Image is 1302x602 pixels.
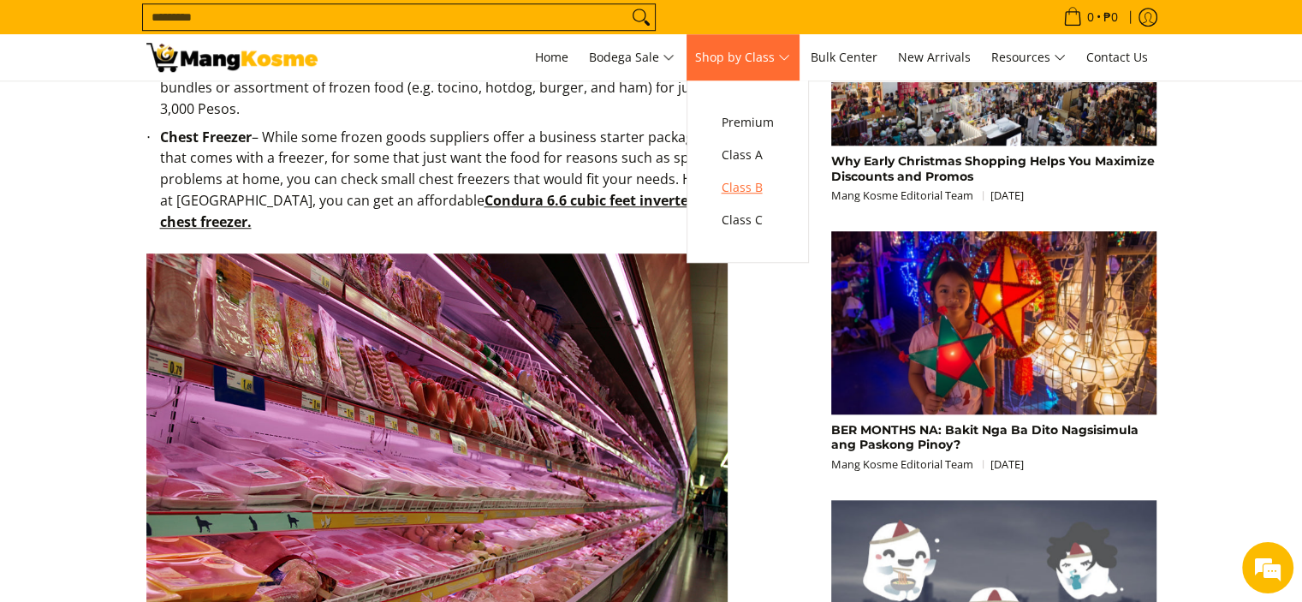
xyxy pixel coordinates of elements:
[898,49,971,65] span: New Arrivals
[160,191,694,231] a: Condura 6.6 cubic feet inverter chest freezer.
[627,4,655,30] button: Search
[831,231,1156,414] img: a-child-holding-a-parol-mang-kosme-blog
[722,177,774,199] span: Class B
[1078,34,1156,80] a: Contact Us
[713,171,782,204] a: Class B
[831,153,1155,184] a: Why Early Christmas Shopping Helps You Maximize Discounts and Promos
[889,34,979,80] a: New Arrivals
[831,188,1024,203] small: Mang Kosme Editorial Team
[990,188,1024,203] time: [DATE]
[9,412,326,472] textarea: Type your message and hit 'Enter'
[687,34,799,80] a: Shop by Class
[722,210,774,231] span: Class C
[722,145,774,166] span: Class A
[281,9,322,50] div: Minimize live chat window
[335,34,1156,80] nav: Main Menu
[991,47,1066,69] span: Resources
[990,456,1024,472] time: [DATE]
[526,34,577,80] a: Home
[983,34,1074,80] a: Resources
[160,128,252,146] strong: Chest Freezer
[802,34,886,80] a: Bulk Center
[580,34,683,80] a: Bodega Sale
[535,49,568,65] span: Home
[99,188,236,361] span: We're online!
[1085,11,1097,23] span: 0
[831,422,1139,453] a: BER MONTHS NA: Bakit Nga Ba Dito Nagsisimula ang Paskong Pinoy?
[713,139,782,171] a: Class A
[1101,11,1121,23] span: ₱0
[713,204,782,236] a: Class C
[695,47,790,69] span: Shop by Class
[722,112,774,134] span: Premium
[89,96,288,118] div: Chat with us now
[1058,8,1123,27] span: •
[589,47,675,69] span: Bodega Sale
[831,456,1024,472] small: Mang Kosme Editorial Team
[1086,49,1148,65] span: Contact Us
[146,43,318,72] img: Small Business You Can Start at Home: Frozen Goods l Mang Kosme
[811,49,877,65] span: Bulk Center
[713,106,782,139] a: Premium
[160,127,728,240] li: – While some frozen goods suppliers offer a business starter package that comes with a freezer, f...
